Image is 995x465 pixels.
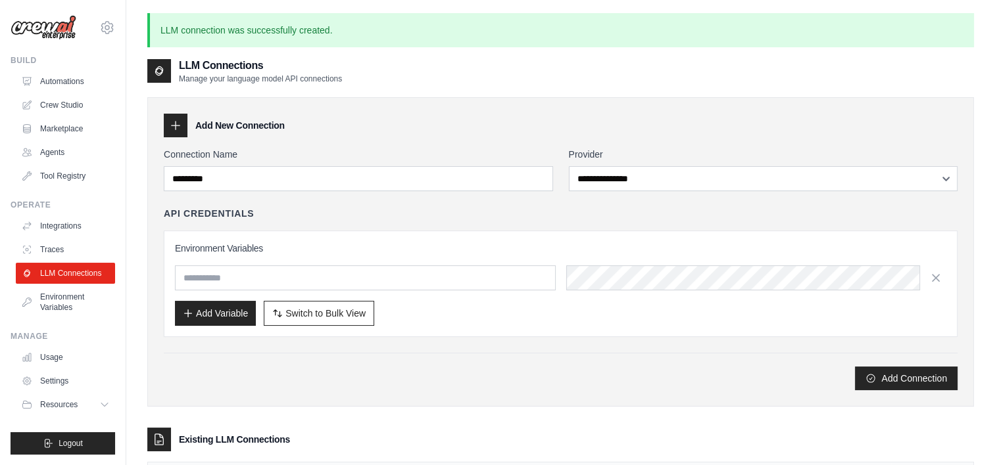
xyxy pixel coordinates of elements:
[175,301,256,326] button: Add Variable
[59,438,83,449] span: Logout
[11,200,115,210] div: Operate
[16,347,115,368] a: Usage
[195,119,285,132] h3: Add New Connection
[179,433,290,446] h3: Existing LLM Connections
[16,370,115,391] a: Settings
[855,366,958,390] button: Add Connection
[11,55,115,66] div: Build
[285,307,366,320] span: Switch to Bulk View
[179,58,342,74] h2: LLM Connections
[16,286,115,318] a: Environment Variables
[164,207,254,220] h4: API Credentials
[569,148,958,161] label: Provider
[264,301,374,326] button: Switch to Bulk View
[11,331,115,342] div: Manage
[40,399,78,410] span: Resources
[16,71,115,92] a: Automations
[16,95,115,116] a: Crew Studio
[16,394,115,415] button: Resources
[16,118,115,139] a: Marketplace
[11,15,76,40] img: Logo
[16,239,115,260] a: Traces
[11,432,115,454] button: Logout
[16,142,115,163] a: Agents
[16,215,115,236] a: Integrations
[175,242,946,255] h3: Environment Variables
[147,13,974,47] p: LLM connection was successfully created.
[179,74,342,84] p: Manage your language model API connections
[164,148,553,161] label: Connection Name
[16,263,115,284] a: LLM Connections
[16,166,115,187] a: Tool Registry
